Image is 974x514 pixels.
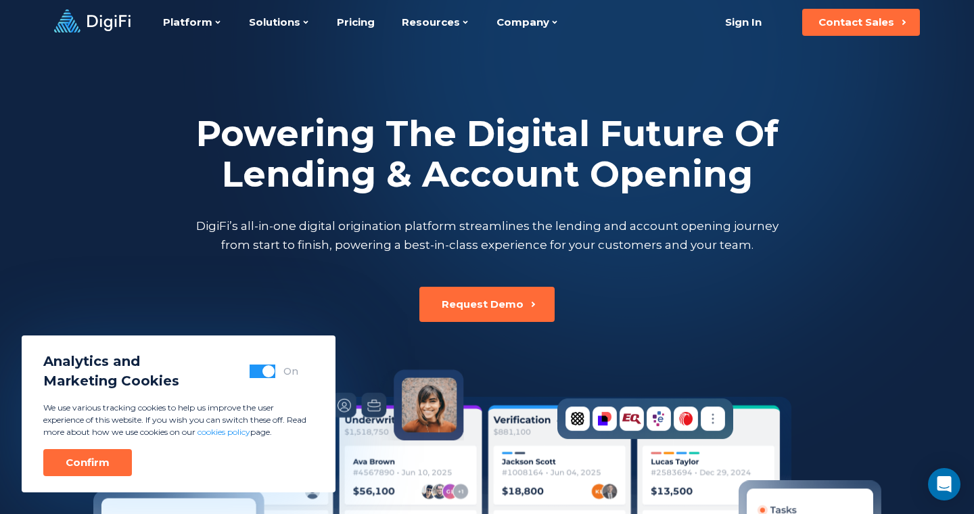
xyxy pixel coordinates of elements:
button: Contact Sales [802,9,920,36]
div: Open Intercom Messenger [928,468,960,500]
div: Confirm [66,456,110,469]
a: cookies policy [198,427,250,437]
div: On [283,365,298,378]
p: DigiFi’s all-in-one digital origination platform streamlines the lending and account opening jour... [193,216,781,254]
span: Marketing Cookies [43,371,179,391]
span: Analytics and [43,352,179,371]
div: Contact Sales [818,16,894,29]
button: Confirm [43,449,132,476]
h2: Powering The Digital Future Of Lending & Account Opening [193,114,781,195]
a: Sign In [708,9,778,36]
p: We use various tracking cookies to help us improve the user experience of this website. If you wi... [43,402,314,438]
div: Request Demo [442,298,524,311]
button: Request Demo [419,287,555,322]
